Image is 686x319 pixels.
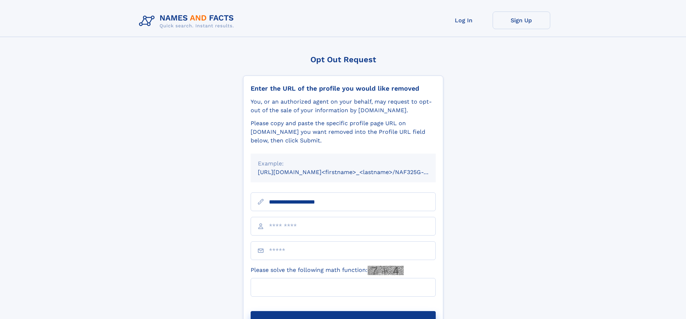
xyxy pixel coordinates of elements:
div: Example: [258,159,429,168]
div: Opt Out Request [243,55,443,64]
div: You, or an authorized agent on your behalf, may request to opt-out of the sale of your informatio... [251,97,436,115]
label: Please solve the following math function: [251,266,404,275]
small: [URL][DOMAIN_NAME]<firstname>_<lastname>/NAF325G-xxxxxxxx [258,169,449,176]
img: Logo Names and Facts [136,12,240,31]
div: Enter the URL of the profile you would like removed [251,85,436,92]
a: Log In [435,12,493,29]
div: Please copy and paste the specific profile page URL on [DOMAIN_NAME] you want removed into the Pr... [251,119,436,145]
a: Sign Up [493,12,550,29]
